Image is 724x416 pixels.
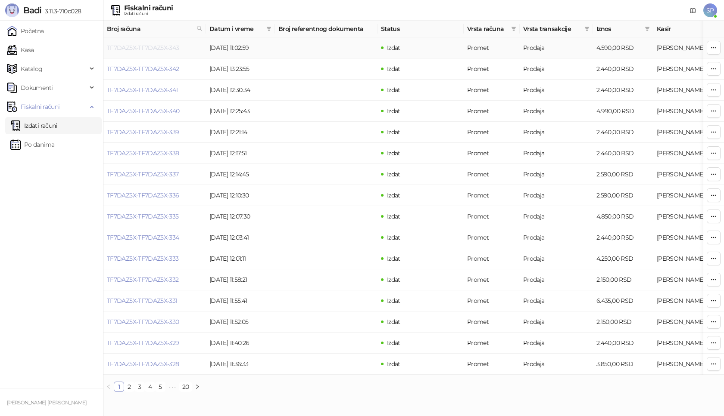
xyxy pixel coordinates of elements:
td: Promet [464,101,520,122]
td: Prodaja [520,290,593,311]
span: Broj računa [107,24,193,34]
td: Promet [464,143,520,164]
span: Katalog [21,60,43,77]
td: TF7DAZ5X-TF7DAZ5X-338 [103,143,206,164]
td: TF7DAZ5X-TF7DAZ5X-339 [103,122,206,143]
button: right [192,382,203,392]
a: TF7DAZ5X-TF7DAZ5X-335 [107,213,179,220]
a: TF7DAZ5X-TF7DAZ5X-331 [107,297,178,305]
span: filter [584,26,590,31]
a: Izdati računi [10,117,57,134]
td: TF7DAZ5X-TF7DAZ5X-340 [103,101,206,122]
span: Izdat [387,149,400,157]
a: TF7DAZ5X-TF7DAZ5X-340 [107,107,180,115]
td: TF7DAZ5X-TF7DAZ5X-330 [103,311,206,333]
a: TF7DAZ5X-TF7DAZ5X-337 [107,170,179,178]
li: 1 [114,382,124,392]
span: Vrsta računa [467,24,508,34]
td: 2.440,00 RSD [593,227,653,248]
td: 3.850,00 RSD [593,354,653,375]
span: left [106,384,111,389]
span: filter [511,26,516,31]
th: Vrsta transakcije [520,21,593,37]
span: filter [266,26,271,31]
td: [DATE] 11:36:33 [206,354,275,375]
span: Izdat [387,255,400,262]
td: [DATE] 11:52:05 [206,311,275,333]
span: Izdat [387,44,400,52]
td: Prodaja [520,80,593,101]
span: Datum i vreme [209,24,263,34]
td: [DATE] 11:55:41 [206,290,275,311]
span: right [195,384,200,389]
button: left [103,382,114,392]
td: TF7DAZ5X-TF7DAZ5X-333 [103,248,206,269]
td: 2.590,00 RSD [593,185,653,206]
td: Prodaja [520,37,593,59]
td: 2.440,00 RSD [593,333,653,354]
a: Po danima [10,136,54,153]
a: TF7DAZ5X-TF7DAZ5X-338 [107,149,179,157]
li: 3 [134,382,145,392]
td: TF7DAZ5X-TF7DAZ5X-335 [103,206,206,227]
a: Početna [7,22,44,40]
span: Fiskalni računi [21,98,59,115]
span: Izdat [387,213,400,220]
span: Dokumenti [21,79,53,96]
small: [PERSON_NAME] [PERSON_NAME] [7,400,87,406]
td: Prodaja [520,164,593,185]
td: Promet [464,122,520,143]
a: TF7DAZ5X-TF7DAZ5X-339 [107,128,179,136]
span: filter [583,22,591,35]
td: [DATE] 12:30:34 [206,80,275,101]
td: Promet [464,59,520,80]
td: Promet [464,164,520,185]
span: Izdat [387,297,400,305]
span: Badi [23,5,41,15]
span: filter [265,22,273,35]
a: TF7DAZ5X-TF7DAZ5X-341 [107,86,178,94]
a: TF7DAZ5X-TF7DAZ5X-332 [107,276,179,283]
a: 3 [135,382,144,391]
td: [DATE] 12:10:30 [206,185,275,206]
span: filter [509,22,518,35]
td: Promet [464,333,520,354]
a: Kasa [7,41,34,59]
td: TF7DAZ5X-TF7DAZ5X-336 [103,185,206,206]
a: TF7DAZ5X-TF7DAZ5X-329 [107,339,179,347]
td: Prodaja [520,122,593,143]
div: Fiskalni računi [124,5,173,12]
td: Promet [464,206,520,227]
span: Izdat [387,170,400,178]
span: Izdat [387,65,400,73]
td: Prodaja [520,101,593,122]
td: 4.990,00 RSD [593,101,653,122]
th: Vrsta računa [464,21,520,37]
li: 4 [145,382,155,392]
span: 3.11.3-710c028 [41,7,81,15]
td: [DATE] 11:58:21 [206,269,275,290]
span: filter [643,22,652,35]
a: TF7DAZ5X-TF7DAZ5X-336 [107,191,179,199]
td: 2.440,00 RSD [593,143,653,164]
td: 2.440,00 RSD [593,80,653,101]
a: 20 [180,382,192,391]
td: [DATE] 12:21:14 [206,122,275,143]
td: 2.590,00 RSD [593,164,653,185]
a: Dokumentacija [686,3,700,17]
span: Izdat [387,234,400,241]
td: TF7DAZ5X-TF7DAZ5X-341 [103,80,206,101]
li: 20 [179,382,192,392]
td: Promet [464,227,520,248]
span: Iznos [596,24,641,34]
td: 2.440,00 RSD [593,122,653,143]
td: [DATE] 12:17:51 [206,143,275,164]
td: 2.150,00 RSD [593,269,653,290]
th: Broj računa [103,21,206,37]
td: TF7DAZ5X-TF7DAZ5X-331 [103,290,206,311]
td: [DATE] 12:14:45 [206,164,275,185]
span: Izdat [387,339,400,347]
span: Izdat [387,360,400,368]
td: Promet [464,354,520,375]
td: Prodaja [520,333,593,354]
